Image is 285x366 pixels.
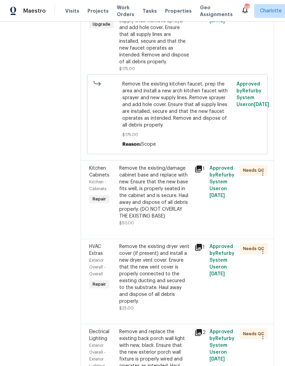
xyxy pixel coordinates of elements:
span: Approved by Refurby System User on [236,82,269,107]
span: Repair [90,196,109,202]
span: $175.00 [122,131,233,138]
span: Approved by Refurby System User on [209,166,234,198]
span: Repair [90,281,109,288]
div: 2 [194,328,205,337]
span: Approved by Refurby System User on [209,329,234,362]
div: Remove the existing/damage cabinet base and replace with new. Ensure that the new base fits well,... [119,165,190,220]
span: [DATE] [254,102,269,107]
div: Remove the existing dryer vent cover (if present) and install a new dryer vent cover. Ensure that... [119,243,190,305]
span: Approved by Refurby System User on [209,244,234,276]
span: Kitchen Cabinets [89,166,109,178]
span: Upgrade [90,21,113,28]
span: Remove the existing kitchen faucet, prep the area and install a new arch kitchen faucet with spra... [122,81,233,129]
span: $25.00 [119,306,134,310]
span: [DATE] [209,193,225,198]
span: Reason: [122,142,141,147]
span: Needs QC [243,330,267,337]
span: [DATE] [209,18,225,23]
span: Maestro [23,8,46,14]
div: 1 [194,165,205,173]
span: Geo Assignments [200,4,233,18]
span: [DATE] [209,357,225,362]
span: Tasks [142,9,157,13]
span: Visits [65,8,79,14]
span: Needs QC [243,167,267,174]
span: [DATE] [209,272,225,276]
span: Exterior Overall - Overall [89,258,106,276]
span: Properties [165,8,192,14]
span: Scope [141,142,156,147]
span: Electrical Lighting [89,329,109,341]
span: $50.00 [119,221,134,225]
span: Needs QC [243,245,267,252]
div: 68 [244,4,249,11]
span: $175.00 [119,67,135,71]
div: 1 [194,243,205,251]
span: Kitchen - Cabinets [89,180,106,191]
span: Projects [87,8,109,14]
span: Work Orders [117,4,134,18]
span: Charlotte [260,8,282,14]
span: HVAC Extras [89,244,103,256]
